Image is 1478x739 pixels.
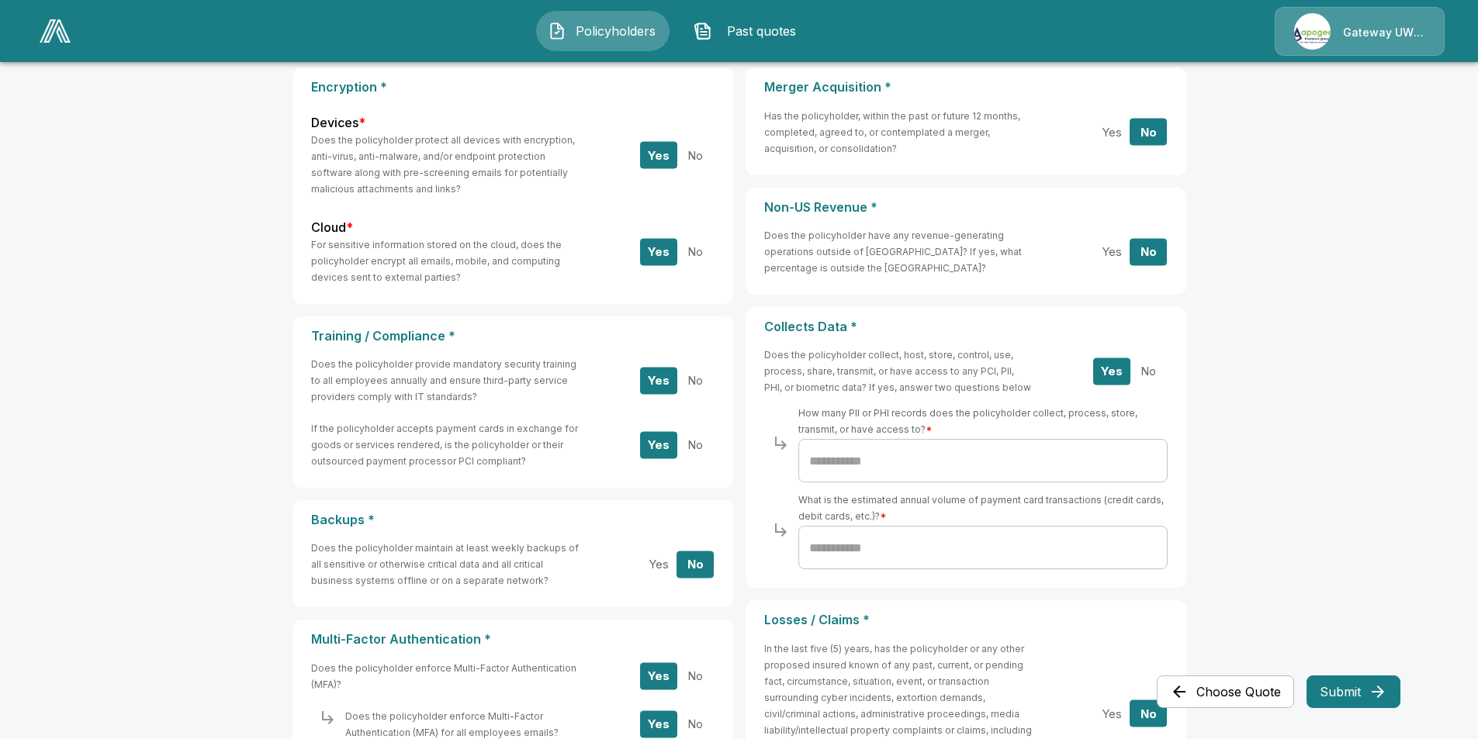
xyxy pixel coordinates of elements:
p: Non-US Revenue * [764,200,1168,215]
button: No [1130,238,1167,265]
button: Choose Quote [1157,675,1294,708]
span: Past quotes [718,22,804,40]
h6: Does the policyholder provide mandatory security training to all employees annually and ensure th... [311,356,580,405]
button: Past quotes IconPast quotes [682,11,815,51]
button: No [677,142,714,169]
button: No [677,238,714,265]
button: No [1130,119,1167,146]
button: Yes [640,367,677,394]
button: No [677,367,714,394]
button: Yes [1093,700,1130,727]
img: Policyholders Icon [548,22,566,40]
h6: Does the policyholder maintain at least weekly backups of all sensitive or otherwise critical dat... [311,540,580,589]
label: Cloud [311,219,353,237]
button: Yes [640,431,677,458]
p: Losses / Claims * [764,613,1168,627]
button: No [677,710,714,737]
button: No [677,551,714,578]
span: Policyholders [573,22,658,40]
button: Yes [1093,357,1130,385]
h6: For sensitive information stored on the cloud, does the policyholder encrypt all emails, mobile, ... [311,237,580,285]
button: Yes [640,710,677,737]
p: Multi-Factor Authentication * [311,632,715,647]
h6: Does the policyholder have any revenue-generating operations outside of [GEOGRAPHIC_DATA]? If yes... [764,227,1033,276]
h6: How many PII or PHI records does the policyholder collect, process, store, transmit, or have acce... [798,405,1168,437]
h6: Does the policyholder collect, host, store, control, use, process, share, transmit, or have acces... [764,347,1033,395]
button: Yes [640,551,677,578]
button: No [1130,357,1167,385]
button: Submit [1307,675,1400,708]
button: Yes [1093,119,1130,146]
button: Yes [640,662,677,689]
button: Yes [1093,238,1130,265]
p: Collects Data * [764,319,1168,334]
button: Yes [640,142,677,169]
img: Past quotes Icon [694,22,712,40]
button: Policyholders IconPolicyholders [536,11,670,51]
p: Training / Compliance * [311,329,715,344]
label: Devices [311,114,365,132]
button: No [677,662,714,689]
button: No [677,431,714,458]
button: Yes [640,238,677,265]
h6: What is the estimated annual volume of payment card transactions (credit cards, debit cards, etc.)? [798,492,1168,524]
p: Encryption * [311,80,715,95]
p: Merger Acquisition * [764,80,1168,95]
button: No [1130,700,1167,727]
h6: Does the policyholder enforce Multi-Factor Authentication (MFA)? [311,660,580,692]
h6: Does the policyholder protect all devices with encryption, anti-virus, anti-malware, and/or endpo... [311,132,580,197]
p: Backups * [311,513,715,527]
img: AA Logo [40,19,71,43]
h6: If the policyholder accepts payment cards in exchange for goods or services rendered, is the poli... [311,420,580,469]
h6: Has the policyholder, within the past or future 12 months, completed, agreed to, or contemplated ... [764,108,1033,157]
